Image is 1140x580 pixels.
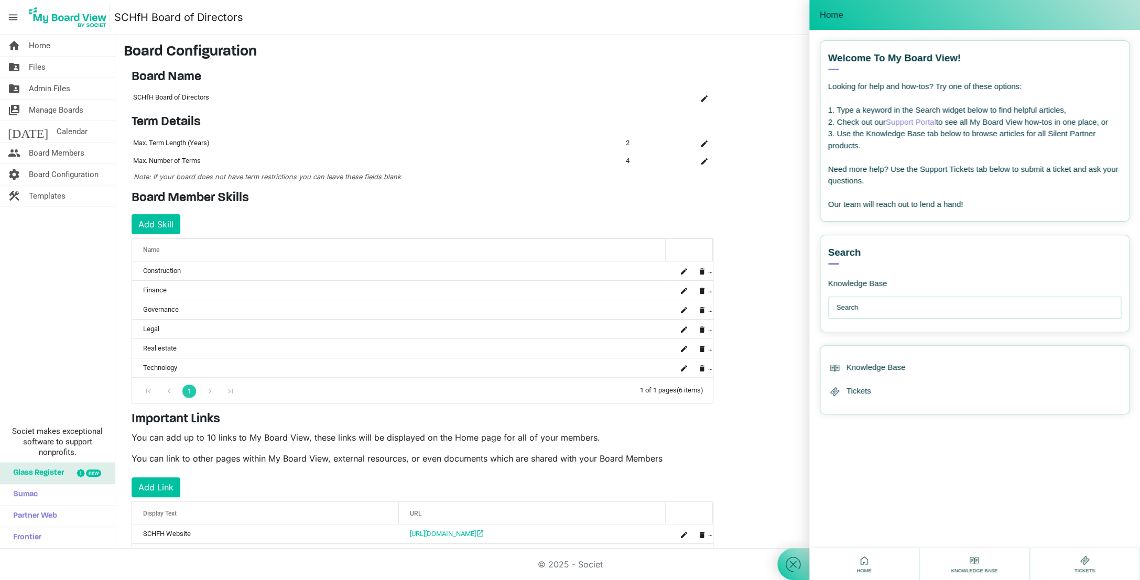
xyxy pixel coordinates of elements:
[132,543,399,563] td: SCHFH ReStore column header Display Text
[695,341,710,356] button: Delete
[677,527,691,541] button: Edit
[666,338,713,358] td: is Command column column header
[132,319,666,338] td: Legal column header Name
[828,385,1122,398] div: Tickets
[26,4,114,30] a: My Board View Logo
[29,143,84,163] span: Board Members
[132,134,624,152] td: Max. Term Length (Years) column header Name
[666,319,713,338] td: is Command column column header
[666,524,713,543] td: is Command column column header
[143,246,159,254] span: Name
[666,300,713,319] td: is Command column column header
[143,510,177,517] span: Display Text
[538,559,603,570] a: © 2025 - Societ
[666,543,713,563] td: is Command column column header
[837,297,1119,318] input: Search
[8,463,64,484] span: Glass Register
[203,383,217,398] div: Go to next page
[8,185,20,206] span: construction
[828,246,861,259] span: Search
[8,78,20,99] span: folder_shared
[132,214,180,234] button: Add Skill
[677,283,691,298] button: Edit
[8,164,20,185] span: settings
[3,7,23,27] span: menu
[828,265,975,289] div: Knowledge Base
[29,35,50,56] span: Home
[828,81,1122,93] div: Looking for help and how-tos? Try one of these options:
[886,117,936,126] a: Support Portal
[695,283,710,298] button: Delete
[114,7,243,28] a: SCHfH Board of Directors
[854,554,874,574] div: Home
[697,90,712,105] button: Edit
[132,477,180,497] button: Add Link
[132,280,666,300] td: Finance column header Name
[8,35,20,56] span: home
[695,360,710,375] button: Delete
[1071,567,1098,574] span: Tickets
[5,426,110,457] span: Societ makes exceptional software to support nonprofits.
[695,322,710,336] button: Delete
[8,484,38,505] span: Sumac
[949,567,1000,574] span: Knowledge Base
[677,341,691,356] button: Edit
[8,527,41,548] span: Frontier
[132,431,713,444] p: You can add up to 10 links to My Board View, these links will be displayed on the Home page for a...
[828,104,1122,116] div: 1. Type a keyword in the Search widget below to find helpful articles,
[124,43,1132,61] h3: Board Configuration
[828,199,1122,211] div: Our team will reach out to lend a hand!
[132,358,666,377] td: Technology column header Name
[134,173,401,181] span: Note: If your board does not have term restrictions you can leave these fields blank
[666,280,713,300] td: is Command column column header
[399,524,666,543] td: https://www.habitatcorning.org/ open_in_new is template cell column header URL
[182,385,196,398] a: Goto Page 1
[26,4,110,30] img: My Board View Logo
[132,89,677,106] td: SCHfH Board of Directors column header Name
[666,358,713,377] td: is Command column column header
[828,116,1122,128] div: 2. Check out our to see all My Board View how-tos in one place, or
[132,152,624,170] td: Max. Number of Terms column header Name
[132,412,713,427] h4: Important Links
[132,115,713,130] h4: Term Details
[132,524,399,543] td: SCHFH Website column header Display Text
[132,452,713,465] p: You can link to other pages within My Board View, external resources, or even documents which are...
[846,385,871,397] span: Tickets
[132,70,713,85] h4: Board Name
[666,134,713,152] td: is Command column column header
[132,300,666,319] td: Governance column header Name
[677,386,703,394] span: (6 items)
[132,338,666,358] td: Real estate column header Name
[677,302,691,317] button: Edit
[162,383,176,398] div: Go to previous page
[8,143,20,163] span: people
[697,154,712,168] button: Edit
[8,100,20,121] span: switch_account
[949,554,1000,574] div: Knowledge Base
[846,362,906,374] span: Knowledge Base
[86,469,101,477] div: new
[29,185,66,206] span: Templates
[828,362,1122,375] div: Knowledge Base
[410,530,484,538] a: [URL][DOMAIN_NAME]open_in_new
[57,121,88,142] span: Calendar
[695,264,710,278] button: Delete
[666,152,713,170] td: is Command column column header
[29,164,99,185] span: Board Configuration
[677,322,691,336] button: Edit
[1071,554,1098,574] div: Tickets
[132,191,713,206] h4: Board Member Skills
[820,10,843,20] span: Home
[410,510,421,517] span: URL
[695,527,710,541] button: Delete
[132,261,666,280] td: Construction column header Name
[399,543,666,563] td: https://www.habitatcorning.org/restore open_in_new is template cell column header URL
[142,383,156,398] div: Go to first page
[640,378,713,400] div: 1 of 1 pages (6 items)
[223,383,237,398] div: Go to last page
[677,89,713,106] td: is Command column column header
[624,134,666,152] td: 2 column header Name
[695,546,710,561] button: Delete
[624,152,666,170] td: 4 column header Name
[695,302,710,317] button: Delete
